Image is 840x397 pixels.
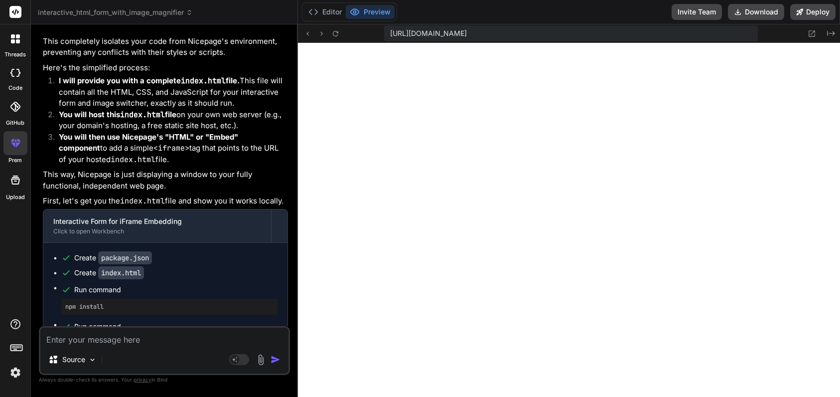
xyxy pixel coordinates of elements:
[51,132,288,166] li: to add a simple tag that points to the URL of your hosted file.
[790,4,836,20] button: Deploy
[271,355,280,365] img: icon
[74,253,152,263] div: Create
[65,303,274,311] pre: npm install
[7,364,24,381] img: settings
[51,75,288,109] li: This file will contain all the HTML, CSS, and JavaScript for your interactive form and image swit...
[4,50,26,59] label: threads
[43,196,288,207] p: First, let's get you the file and show you it works locally.
[153,143,189,153] code: <iframe>
[74,268,144,278] div: Create
[134,377,151,383] span: privacy
[43,62,288,74] p: Here's the simplified process:
[6,119,24,127] label: GitHub
[53,216,261,226] div: Interactive Form for iFrame Embedding
[728,4,784,20] button: Download
[43,36,288,58] p: This completely isolates your code from Nicepage's environment, preventing any conflicts with the...
[39,375,290,385] p: Always double-check its answers. Your in Bind
[390,28,467,38] span: [URL][DOMAIN_NAME]
[346,5,395,19] button: Preview
[74,285,278,295] span: Run command
[181,76,226,86] code: index.html
[38,7,193,17] span: interactive_html_form_with_image_magnifier
[98,266,144,279] code: index.html
[255,354,267,366] img: attachment
[59,110,176,119] strong: You will host this file
[304,5,346,19] button: Editor
[74,322,278,332] span: Run command
[8,156,22,165] label: prem
[53,227,261,235] div: Click to open Workbench
[51,109,288,132] li: on your own web server (e.g., your domain's hosting, a free static site host, etc.).
[62,355,85,365] p: Source
[111,155,155,165] code: index.html
[120,196,165,206] code: index.html
[59,132,238,153] strong: You will then use Nicepage's "HTML" or "Embed" component
[43,209,271,242] button: Interactive Form for iFrame EmbeddingClick to open Workbench
[298,43,840,397] iframe: Preview
[59,76,240,85] strong: I will provide you with a complete file.
[6,193,25,201] label: Upload
[120,110,165,120] code: index.html
[43,169,288,192] p: This way, Nicepage is just displaying a window to your fully functional, independent web page.
[8,84,22,92] label: code
[88,356,97,364] img: Pick Models
[98,251,152,264] code: package.json
[672,4,722,20] button: Invite Team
